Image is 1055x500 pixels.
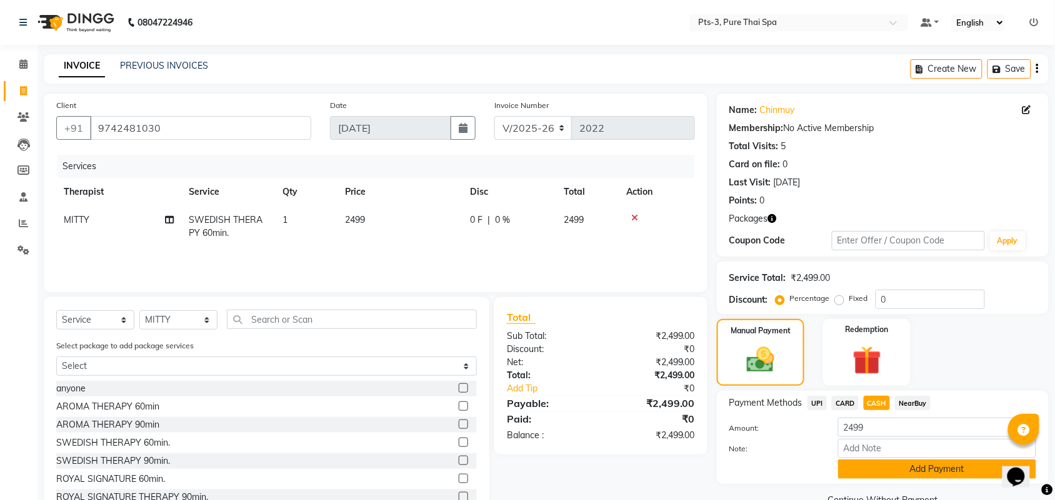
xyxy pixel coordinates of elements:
div: Membership: [729,122,784,135]
div: SWEDISH THERAPY 90min. [56,454,170,468]
th: Qty [275,178,337,206]
div: Payable: [497,396,601,411]
img: _cash.svg [738,344,783,376]
div: Coupon Code [729,234,832,247]
span: Packages [729,212,768,225]
div: Sub Total: [497,330,601,343]
div: Discount: [497,343,601,356]
th: Action [619,178,695,206]
div: No Active Membership [729,122,1036,135]
div: Last Visit: [729,176,771,189]
label: Redemption [846,324,889,335]
span: | [487,213,490,227]
div: Balance : [497,429,601,442]
div: [DATE] [774,176,801,189]
div: 5 [781,140,786,153]
label: Percentage [790,293,830,304]
div: Total: [497,369,601,382]
a: Chinmuy [760,104,795,117]
th: Price [337,178,462,206]
div: ₹2,499.00 [791,272,831,285]
th: Total [556,178,619,206]
span: NearBuy [895,396,931,410]
th: Disc [462,178,556,206]
div: Services [57,155,704,178]
a: PREVIOUS INVOICES [120,60,208,71]
label: Select package to add package services [56,340,194,351]
button: +91 [56,116,91,140]
div: AROMA THERAPY 90min [56,418,159,431]
label: Fixed [849,293,868,304]
div: ₹2,499.00 [601,396,704,411]
span: 1 [282,214,287,225]
span: 0 % [495,213,510,227]
b: 08047224946 [137,5,192,40]
div: Discount: [729,293,768,306]
span: SWEDISH THERAPY 60min. [189,214,262,238]
span: Total [507,311,536,324]
div: ₹0 [618,382,704,395]
span: Payment Methods [729,396,802,409]
div: ₹2,499.00 [601,369,704,382]
div: Net: [497,356,601,369]
label: Amount: [720,423,829,434]
div: Total Visits: [729,140,779,153]
input: Enter Offer / Coupon Code [832,231,985,250]
a: INVOICE [59,55,105,77]
div: Service Total: [729,272,786,285]
img: _gift.svg [844,343,891,378]
div: anyone [56,382,86,395]
img: logo [32,5,117,40]
span: 2499 [564,214,584,225]
th: Therapist [56,178,181,206]
label: Invoice Number [494,100,549,111]
div: Paid: [497,411,601,426]
div: ROYAL SIGNATURE 60min. [56,473,165,486]
span: MITTY [64,214,89,225]
button: Add Payment [838,459,1036,479]
input: Add Note [838,439,1036,458]
div: ₹2,499.00 [601,330,704,343]
th: Service [181,178,275,206]
input: Search or Scan [227,310,477,329]
label: Manual Payment [731,325,791,336]
label: Note: [720,443,829,454]
label: Date [330,100,347,111]
button: Apply [990,232,1026,250]
span: CARD [832,396,859,410]
span: 0 F [470,213,482,227]
div: Name: [729,104,757,117]
div: AROMA THERAPY 60min [56,400,159,413]
div: Card on file: [729,158,781,171]
div: ₹0 [601,411,704,426]
button: Create New [911,59,982,79]
a: Add Tip [497,382,618,395]
div: 0 [760,194,765,207]
span: UPI [807,396,827,410]
div: 0 [783,158,788,171]
button: Save [987,59,1031,79]
input: Search by Name/Mobile/Email/Code [90,116,311,140]
div: ₹0 [601,343,704,356]
label: Client [56,100,76,111]
span: CASH [864,396,891,410]
iframe: chat widget [1002,450,1042,488]
div: Points: [729,194,757,207]
div: ₹2,499.00 [601,356,704,369]
span: 2499 [345,214,365,225]
div: ₹2,499.00 [601,429,704,442]
div: SWEDISH THERAPY 60min. [56,436,170,449]
input: Amount [838,418,1036,437]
